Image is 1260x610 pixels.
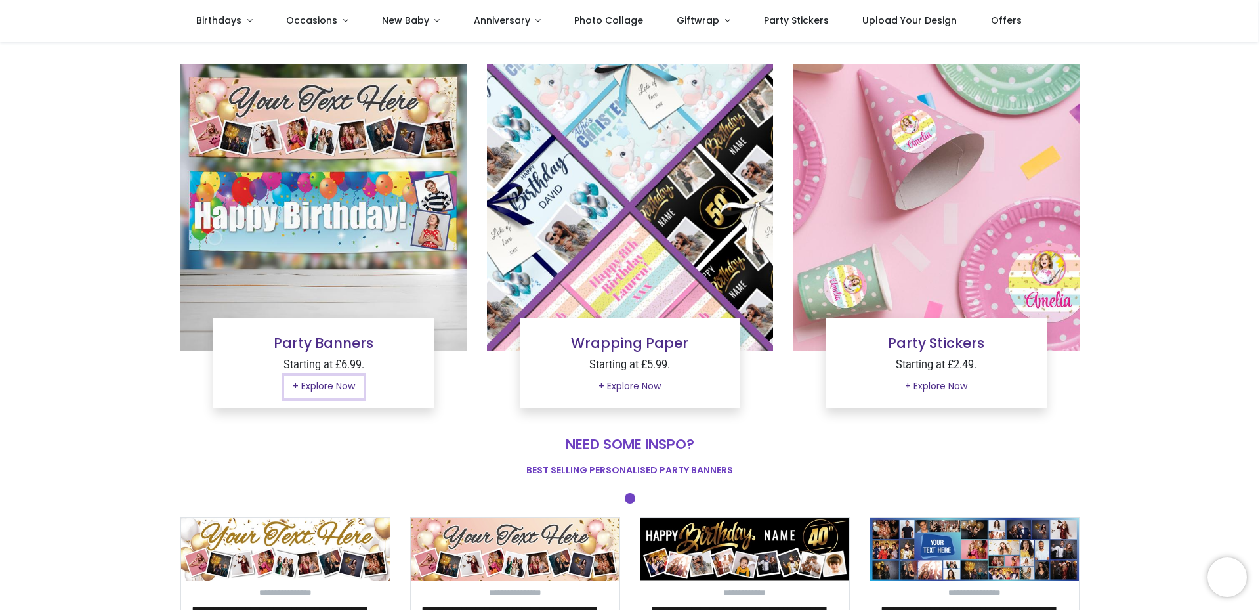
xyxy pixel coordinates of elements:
a: Party Banners [274,334,373,353]
a: Wrapping Paper [571,334,688,353]
span: Anniversary [474,14,530,27]
a: + Explore Now [284,376,364,398]
span: Upload Your Design [862,14,957,27]
a: + Explore Now [896,376,976,398]
h4: Need some inspo? [180,435,1080,454]
span: New Baby [382,14,429,27]
iframe: Brevo live chat [1207,557,1247,597]
a: Party Stickers [888,334,984,353]
span: Giftwrap [677,14,719,27]
span: Offers [991,14,1022,27]
span: Party Stickers [764,14,829,27]
a: + Explore Now [590,376,669,398]
span: Occasions [286,14,337,27]
font: best selling personalised party banners [526,464,733,477]
p: Starting at £2.49. [836,358,1036,373]
span: Birthdays [196,14,241,27]
p: Starting at £6.99. [224,358,424,373]
p: Starting at £5.99. [530,358,730,373]
span: Photo Collage [574,14,643,27]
